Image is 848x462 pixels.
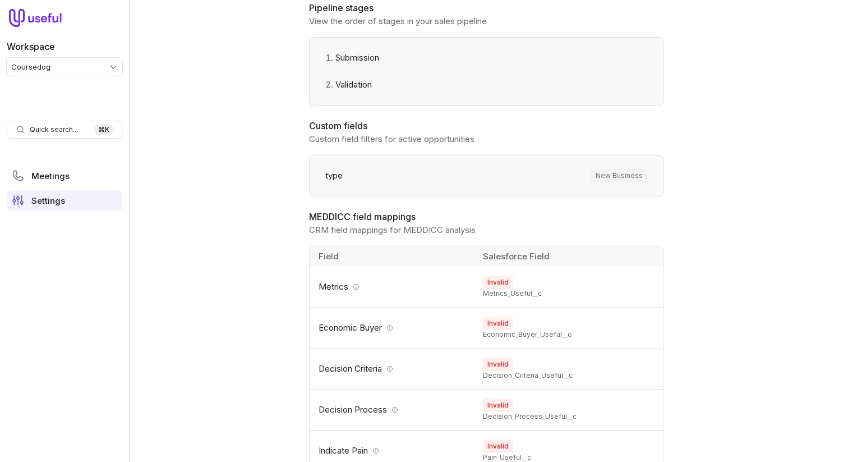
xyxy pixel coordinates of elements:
div: Indicate Pain [319,444,469,458]
span: Pain_Useful__c [483,453,531,462]
span: Quick search... [30,125,78,134]
span: type [325,169,343,182]
span: Invalid [483,358,513,371]
span: Decision_Criteria_Useful__c [483,371,573,380]
span: Invalid [483,440,513,453]
a: Meetings [7,166,122,186]
h2: Custom fields [309,119,663,132]
a: Settings [7,190,122,211]
svg: Info [386,365,393,372]
span: Economic_Buyer_Useful__c [483,330,572,339]
span: Settings [31,196,65,205]
svg: Info [386,324,393,331]
th: Salesforce Field [476,246,663,267]
span: Metrics_Useful__c [483,289,542,298]
span: Invalid [483,399,513,412]
div: Metrics [319,280,469,294]
h2: MEDDICC field mappings [309,210,663,223]
span: Invalid [483,276,513,289]
p: CRM field mappings for MEDDICC analysis [309,223,663,237]
span: New Business [591,169,647,182]
svg: Info [391,406,398,413]
label: Workspace [7,40,55,53]
svg: Info [372,447,379,454]
th: Field [310,246,476,267]
p: View the order of stages in your sales pipeline [309,15,663,28]
div: Decision Criteria [319,362,469,376]
div: Decision Process [319,403,469,417]
p: Custom field filters for active opportunities [309,132,663,146]
span: Decision_Process_Useful__c [483,412,577,421]
span: Invalid [483,317,513,330]
svg: Info [353,283,360,290]
kbd: ⌘ K [95,124,113,135]
li: Submission [319,44,654,71]
div: Economic Buyer [319,321,469,335]
span: Meetings [31,172,70,180]
li: Validation [319,71,654,98]
h2: Pipeline stages [309,1,663,15]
